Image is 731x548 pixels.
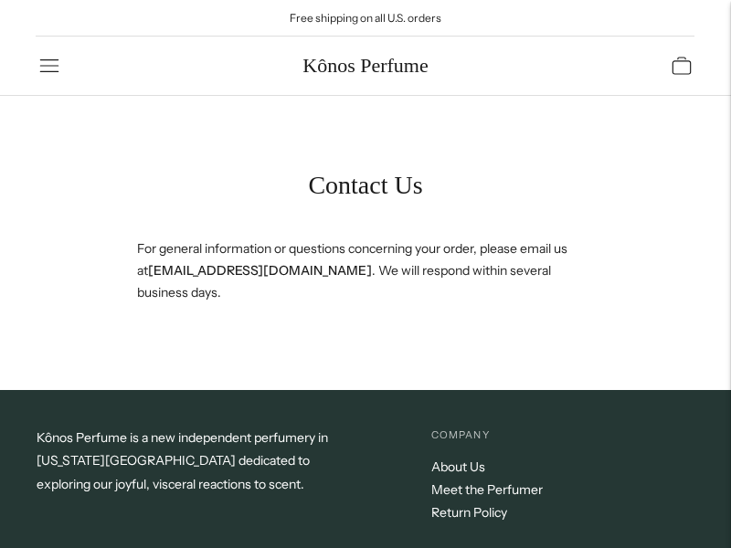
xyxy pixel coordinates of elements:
a: Kônos Perfume [302,46,428,86]
span: Kônos Perfume [302,55,428,77]
strong: [EMAIL_ADDRESS][DOMAIN_NAME] [148,262,372,279]
a: Return Policy [431,504,507,521]
a: Menu [37,46,62,86]
h1: Contact Us [137,169,594,202]
p: For general information or questions concerning your order, please email us at . We will respond ... [137,238,594,304]
a: About Us [431,458,485,475]
p: Kônos Perfume is a new independent perfumery in [US_STATE][GEOGRAPHIC_DATA] dedicated to explorin... [37,427,365,496]
span: Company [431,428,490,441]
a: Meet the Perfumer [431,481,543,498]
